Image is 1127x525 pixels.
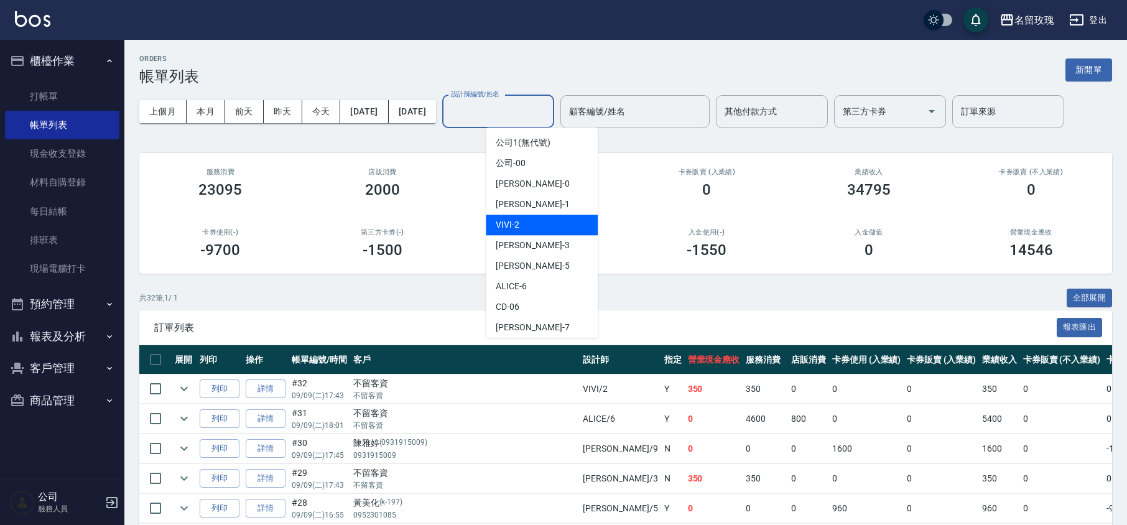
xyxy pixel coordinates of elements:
a: 詳情 [246,439,285,458]
a: 詳情 [246,379,285,399]
td: ALICE /6 [580,404,661,434]
td: 0 [743,434,788,463]
h2: 卡券販賣 (不入業績) [965,168,1097,176]
h3: -1500 [363,241,402,259]
h3: 0 [1027,181,1036,198]
h3: 14546 [1009,241,1053,259]
span: 訂單列表 [154,322,1057,334]
h3: 23095 [198,181,242,198]
p: 不留客資 [353,390,577,401]
th: 指定 [661,345,685,374]
td: 350 [743,374,788,404]
td: Y [661,404,685,434]
p: 0931915009 [353,450,577,461]
a: 詳情 [246,469,285,488]
h2: 卡券販賣 (入業績) [641,168,773,176]
td: 0 [1020,464,1103,493]
td: 0 [904,464,979,493]
h2: 其他付款方式(-) [478,228,611,236]
button: [DATE] [389,100,436,123]
th: 店販消費 [788,345,829,374]
h3: 服務消費 [154,168,287,176]
p: 09/09 (二) 17:43 [292,480,347,491]
button: 報表及分析 [5,320,119,353]
h3: 0 [865,241,873,259]
th: 業績收入 [979,345,1020,374]
th: 卡券使用 (入業績) [829,345,904,374]
th: 列印 [197,345,243,374]
p: 共 32 筆, 1 / 1 [139,292,178,304]
td: 5400 [979,404,1020,434]
th: 卡券販賣 (入業績) [904,345,979,374]
a: 詳情 [246,409,285,429]
th: 服務消費 [743,345,788,374]
button: 新開單 [1065,58,1112,81]
td: 0 [1020,374,1103,404]
button: 登出 [1064,9,1112,32]
td: 0 [685,434,743,463]
p: 09/09 (二) 16:55 [292,509,347,521]
td: #29 [289,464,350,493]
button: expand row [175,439,193,458]
th: 展開 [172,345,197,374]
td: 0 [1020,434,1103,463]
td: Y [661,374,685,404]
span: ALICE -6 [496,280,527,293]
td: N [661,434,685,463]
button: 上個月 [139,100,187,123]
td: 350 [979,464,1020,493]
td: 0 [685,404,743,434]
p: (k-197) [379,496,403,509]
th: 帳單編號/時間 [289,345,350,374]
div: 不留客資 [353,467,577,480]
td: [PERSON_NAME] /5 [580,494,661,523]
div: 不留客資 [353,377,577,390]
td: 0 [829,374,904,404]
a: 帳單列表 [5,111,119,139]
td: Y [661,494,685,523]
div: 不留客資 [353,407,577,420]
label: 設計師編號/姓名 [451,90,499,99]
h3: -1550 [687,241,726,259]
td: 0 [829,404,904,434]
h2: 卡券使用(-) [154,228,287,236]
th: 操作 [243,345,289,374]
p: 不留客資 [353,420,577,431]
button: 名留玫瑰 [995,7,1059,33]
th: 客戶 [350,345,580,374]
span: 公司1 (無代號) [496,136,550,149]
td: 350 [979,374,1020,404]
h2: 入金儲值 [803,228,935,236]
td: N [661,464,685,493]
td: VIVI /2 [580,374,661,404]
h2: 業績收入 [803,168,935,176]
h3: 0 [702,181,711,198]
h3: -9700 [200,241,240,259]
h5: 公司 [38,491,101,503]
a: 打帳單 [5,82,119,111]
th: 設計師 [580,345,661,374]
h2: 營業現金應收 [965,228,1097,236]
td: 0 [788,374,829,404]
td: 0 [829,464,904,493]
a: 材料自購登錄 [5,168,119,197]
td: 4600 [743,404,788,434]
p: 09/09 (二) 17:43 [292,390,347,401]
button: Open [922,101,942,121]
h2: ORDERS [139,55,199,63]
h3: 34795 [847,181,891,198]
button: 客戶管理 [5,352,119,384]
td: [PERSON_NAME] /9 [580,434,661,463]
span: [PERSON_NAME] -0 [496,177,569,190]
td: 0 [1020,404,1103,434]
td: 0 [743,494,788,523]
td: [PERSON_NAME] /3 [580,464,661,493]
img: Person [10,490,35,515]
button: expand row [175,409,193,428]
a: 報表匯出 [1057,321,1103,333]
button: 昨天 [264,100,302,123]
span: [PERSON_NAME] -5 [496,259,569,272]
h2: 入金使用(-) [641,228,773,236]
td: 0 [788,464,829,493]
td: #30 [289,434,350,463]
